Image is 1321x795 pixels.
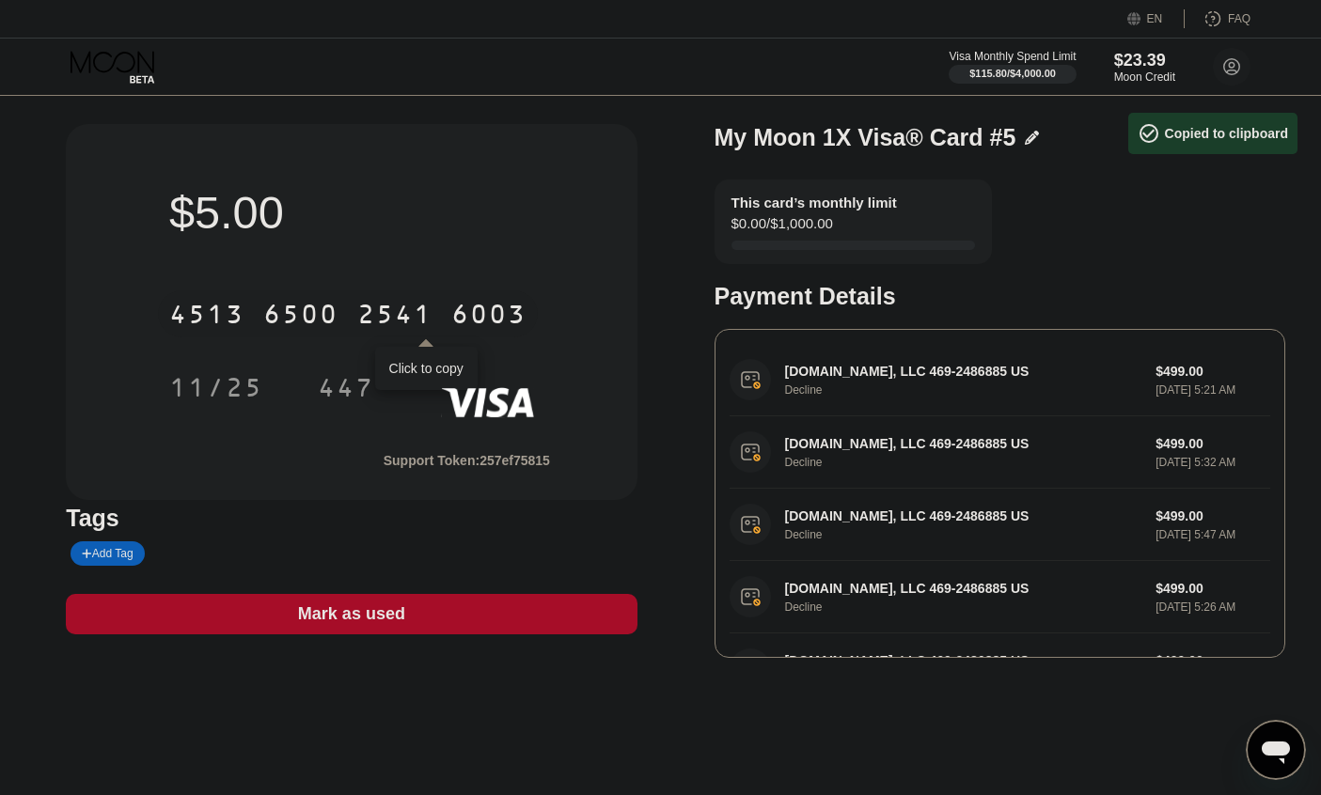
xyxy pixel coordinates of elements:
[158,290,538,337] div: 4513650025416003
[389,361,464,376] div: Click to copy
[1147,12,1163,25] div: EN
[949,50,1076,84] div: Visa Monthly Spend Limit$115.80/$4,000.00
[1127,9,1185,28] div: EN
[169,375,263,405] div: 11/25
[263,302,338,332] div: 6500
[71,541,144,566] div: Add Tag
[384,453,550,468] div: Support Token:257ef75815
[969,68,1056,79] div: $115.80 / $4,000.00
[715,124,1016,151] div: My Moon 1X Visa® Card #5
[1114,70,1175,84] div: Moon Credit
[66,594,637,634] div: Mark as used
[1246,720,1306,780] iframe: Button to launch messaging window, conversation in progress
[169,186,534,239] div: $5.00
[169,302,244,332] div: 4513
[731,215,833,241] div: $0.00 / $1,000.00
[451,302,527,332] div: 6003
[66,505,637,532] div: Tags
[715,283,1285,310] div: Payment Details
[1114,51,1175,70] div: $23.39
[298,603,405,625] div: Mark as used
[1114,51,1175,84] div: $23.39Moon Credit
[731,195,897,210] div: This card’s monthly limit
[82,547,133,560] div: Add Tag
[318,375,374,405] div: 447
[1185,9,1250,28] div: FAQ
[304,364,388,411] div: 447
[384,453,550,468] div: Support Token: 257ef75815
[1228,12,1250,25] div: FAQ
[1138,122,1160,145] span: 
[357,302,432,332] div: 2541
[949,50,1076,63] div: Visa Monthly Spend Limit
[155,364,277,411] div: 11/25
[1138,122,1288,145] div: Copied to clipboard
